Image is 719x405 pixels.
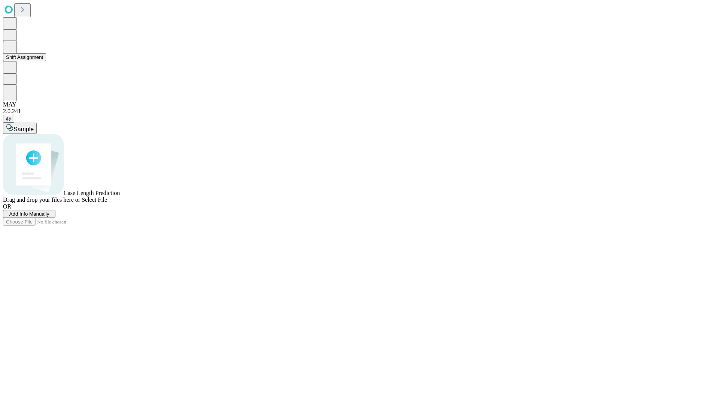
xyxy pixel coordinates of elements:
[64,190,120,196] span: Case Length Prediction
[3,115,14,123] button: @
[3,210,55,218] button: Add Info Manually
[13,126,34,132] span: Sample
[3,53,46,61] button: Shift Assignment
[9,211,49,217] span: Add Info Manually
[82,196,107,203] span: Select File
[6,116,11,121] span: @
[3,196,80,203] span: Drag and drop your files here or
[3,123,37,134] button: Sample
[3,203,11,210] span: OR
[3,101,716,108] div: MAY
[3,108,716,115] div: 2.0.241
